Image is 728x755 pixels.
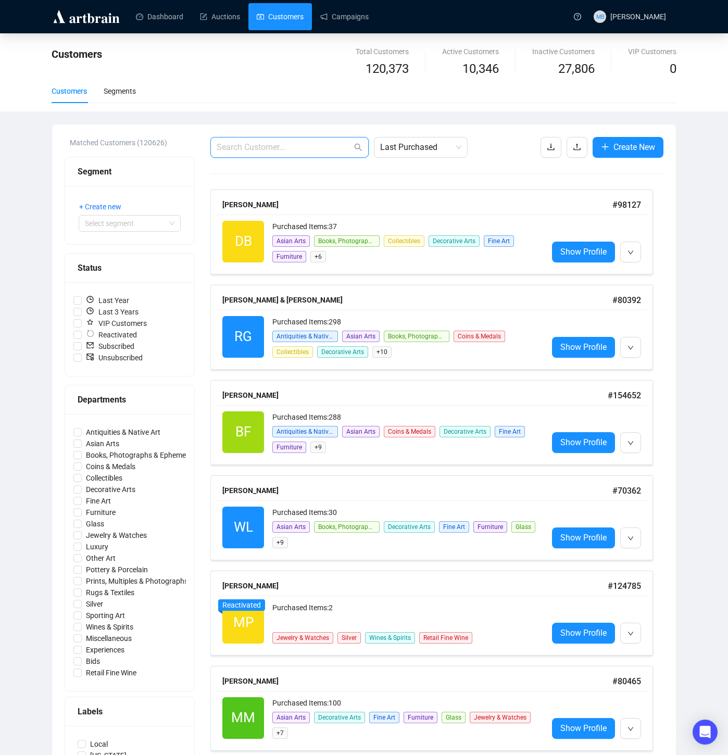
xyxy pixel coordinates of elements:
span: Customers [52,48,102,60]
div: Segment [78,165,182,178]
span: 27,806 [558,59,595,79]
span: # 80465 [612,676,641,686]
span: [PERSON_NAME] [610,12,666,21]
div: Purchased Items: 100 [272,697,539,710]
a: [PERSON_NAME]#70362WLPurchased Items:30Asian ArtsBooks, Photographs & EphemeraDecorative ArtsFine... [210,475,663,560]
span: Subscribed [82,341,139,352]
div: [PERSON_NAME] [222,580,608,592]
span: Rugs & Textiles [82,587,139,598]
div: Purchased Items: 298 [272,316,539,329]
span: down [627,249,634,256]
span: Bids [82,656,104,667]
span: Prints, Multiples & Photographs [82,575,192,587]
span: Jewelry & Watches [470,712,531,723]
a: [PERSON_NAME]#154652BFPurchased Items:288Antiquities & Native ArtAsian ArtsCoins & MedalsDecorati... [210,380,663,465]
span: Antiquities & Native Art [272,331,338,342]
span: + 7 [272,727,288,739]
span: down [627,535,634,542]
span: Fine Art [82,495,115,507]
span: Furniture [404,712,437,723]
button: Create New [593,137,663,158]
span: 0 [670,61,676,76]
span: Jewelry & Watches [272,632,333,644]
span: # 80392 [612,295,641,305]
span: Collectibles [82,472,127,484]
span: Collectibles [272,346,313,358]
a: [PERSON_NAME]#124785MPReactivatedPurchased Items:2Jewelry & WatchesSilverWines & SpiritsRetail Fi... [210,571,663,656]
span: Show Profile [560,626,607,639]
div: Purchased Items: 288 [272,411,539,424]
div: Inactive Customers [532,46,595,57]
a: Campaigns [320,3,369,30]
span: Reactivated [222,601,261,609]
span: Last 3 Years [82,306,143,318]
div: VIP Customers [628,46,676,57]
span: Decorative Arts [82,484,140,495]
span: Show Profile [560,531,607,544]
span: Collectibles [384,235,424,247]
span: DB [235,231,252,252]
span: Coins & Medals [384,426,435,437]
span: + Create new [79,201,121,212]
a: Show Profile [552,242,615,262]
span: Jewelry & Watches [82,530,151,541]
button: + Create new [79,198,130,215]
span: down [627,345,634,351]
span: Books, Photographs & Ephemera [314,521,380,533]
span: Decorative Arts [314,712,365,723]
span: # 154652 [608,391,641,400]
span: Luxury [82,541,112,552]
span: Local [86,738,112,750]
span: Decorative Arts [429,235,480,247]
span: Wines & Spirits [365,632,415,644]
span: VIP Customers [82,318,151,329]
span: Silver [82,598,107,610]
span: MB [596,12,604,21]
span: Last Purchased [380,137,461,157]
span: Decorative Arts [317,346,368,358]
span: Asian Arts [342,426,380,437]
span: Glass [442,712,466,723]
div: Total Customers [356,46,409,57]
span: # 70362 [612,486,641,496]
div: Status [78,261,182,274]
span: Reactivated [82,329,141,341]
span: Miscellaneous [82,633,136,644]
span: Glass [511,521,535,533]
span: Show Profile [560,245,607,258]
div: Segments [104,85,136,97]
span: plus [601,143,609,151]
a: Show Profile [552,623,615,644]
span: Asian Arts [272,235,310,247]
span: Fine Art [439,521,469,533]
div: [PERSON_NAME] [222,199,612,210]
span: Books, Photographs & Ephemera [82,449,197,461]
a: Show Profile [552,337,615,358]
span: Wines & Spirits [82,621,137,633]
span: Pottery & Porcelain [82,564,152,575]
span: Silver [337,632,361,644]
span: upload [573,143,581,151]
span: Create New [613,141,655,154]
span: MP [233,612,254,633]
span: Glass [82,518,108,530]
a: Show Profile [552,718,615,739]
span: Asian Arts [342,331,380,342]
div: Matched Customers (120626) [70,137,195,148]
span: MM [231,707,255,728]
a: [PERSON_NAME]#98127DBPurchased Items:37Asian ArtsBooks, Photographs & EphemeraCollectiblesDecorat... [210,190,663,274]
a: Auctions [200,3,240,30]
span: RG [234,326,252,347]
span: Furniture [272,442,306,453]
span: Books, Photographs & Ephemera [384,331,449,342]
span: Show Profile [560,436,607,449]
span: Show Profile [560,722,607,735]
span: Antiquities & Native Art [272,426,338,437]
span: Last Year [82,295,133,306]
div: Labels [78,705,182,718]
a: [PERSON_NAME] & [PERSON_NAME]#80392RGPurchased Items:298Antiquities & Native ArtAsian ArtsBooks, ... [210,285,663,370]
span: Furniture [473,521,507,533]
a: Customers [257,3,304,30]
span: # 124785 [608,581,641,591]
span: 10,346 [462,59,499,79]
